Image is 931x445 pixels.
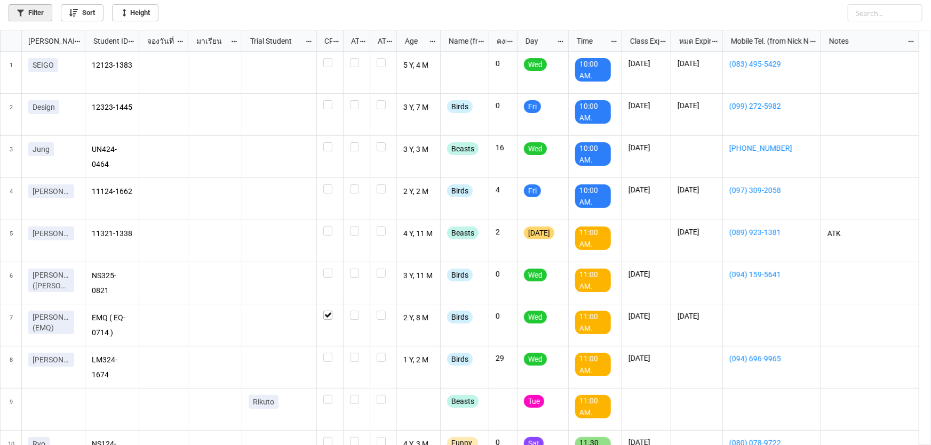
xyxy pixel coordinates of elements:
[729,142,814,154] a: [PHONE_NUMBER]
[729,353,814,365] a: (094) 696-9965
[729,58,814,70] a: (083) 495-5429
[10,178,13,220] span: 4
[823,35,907,47] div: Notes
[33,60,54,70] p: SEIGO
[524,395,544,408] div: Tue
[141,35,177,47] div: จองวันที่
[253,397,274,407] p: Rikuto
[33,228,70,239] p: [PERSON_NAME]
[496,58,511,69] p: 0
[403,58,434,73] p: 5 Y, 4 M
[519,35,557,47] div: Day
[673,35,711,47] div: หมด Expired date (from [PERSON_NAME] Name)
[33,102,55,112] p: Design
[447,395,479,408] div: Beasts
[442,35,478,47] div: Name (from Class)
[628,142,664,153] p: [DATE]
[10,52,13,93] span: 1
[628,100,664,111] p: [DATE]
[33,270,70,291] p: [PERSON_NAME] ([PERSON_NAME])
[729,269,814,280] a: (094) 159-5641
[575,142,611,166] div: 10:00 AM.
[92,353,133,382] p: LM324-1674
[496,269,511,279] p: 0
[575,311,611,334] div: 11:00 AM.
[10,136,13,177] span: 3
[403,353,434,368] p: 1 Y, 2 M
[524,184,541,197] div: Fri
[33,186,70,197] p: [PERSON_NAME]
[678,311,716,321] p: [DATE]
[496,184,511,195] p: 4
[575,226,611,250] div: 11:00 AM.
[371,35,386,47] div: ATK
[33,312,70,333] p: [PERSON_NAME] (EMQ)
[447,311,473,323] div: Birds
[678,58,716,69] p: [DATE]
[403,226,434,241] p: 4 Y, 11 M
[524,353,547,366] div: Wed
[575,100,611,124] div: 10:00 AM.
[628,353,664,363] p: [DATE]
[92,226,133,241] p: 11321-1338
[575,58,611,82] div: 10:00 AM.
[496,142,511,153] p: 16
[575,269,611,292] div: 11:00 AM.
[496,353,511,363] p: 29
[524,226,554,239] div: [DATE]
[33,144,50,155] p: Jung
[496,311,511,321] p: 0
[92,100,133,115] p: 12323-1445
[61,4,104,21] a: Sort
[318,35,333,47] div: CF
[87,35,128,47] div: Student ID (from [PERSON_NAME] Name)
[624,35,659,47] div: Class Expiration
[678,184,716,195] p: [DATE]
[403,100,434,115] p: 3 Y, 7 M
[10,94,13,135] span: 2
[447,353,473,366] div: Birds
[447,100,473,113] div: Birds
[575,184,611,208] div: 10:00 AM.
[92,184,133,199] p: 11124-1662
[403,142,434,157] p: 3 Y, 3 M
[9,4,52,21] a: Filter
[524,269,547,281] div: Wed
[524,58,547,71] div: Wed
[10,220,13,262] span: 5
[570,35,610,47] div: Time
[628,269,664,279] p: [DATE]
[628,311,664,321] p: [DATE]
[447,226,479,239] div: Beasts
[496,226,511,237] p: 2
[729,226,814,238] a: (089) 923-1381
[10,262,13,304] span: 6
[490,35,506,47] div: คงเหลือ (from Nick Name)
[33,354,70,365] p: [PERSON_NAME]ปู
[729,184,814,196] a: (097) 309-2058
[399,35,429,47] div: Age
[190,35,230,47] div: มาเรียน
[678,226,716,237] p: [DATE]
[403,184,434,199] p: 2 Y, 2 M
[575,395,611,418] div: 11:00 AM.
[22,35,74,47] div: [PERSON_NAME] Name
[10,389,13,430] span: 9
[403,311,434,326] p: 2 Y, 8 M
[1,30,85,52] div: grid
[725,35,809,47] div: Mobile Tel. (from Nick Name)
[403,269,434,284] p: 3 Y, 11 M
[10,346,13,388] span: 8
[244,35,305,47] div: Trial Student
[524,311,547,323] div: Wed
[447,184,473,197] div: Birds
[628,184,664,195] p: [DATE]
[496,100,511,111] p: 0
[92,269,133,297] p: NS325-0821
[827,226,913,241] p: ATK
[447,142,479,155] div: Beasts
[628,58,664,69] p: [DATE]
[447,269,473,281] div: Birds
[848,4,922,21] input: Search...
[678,100,716,111] p: [DATE]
